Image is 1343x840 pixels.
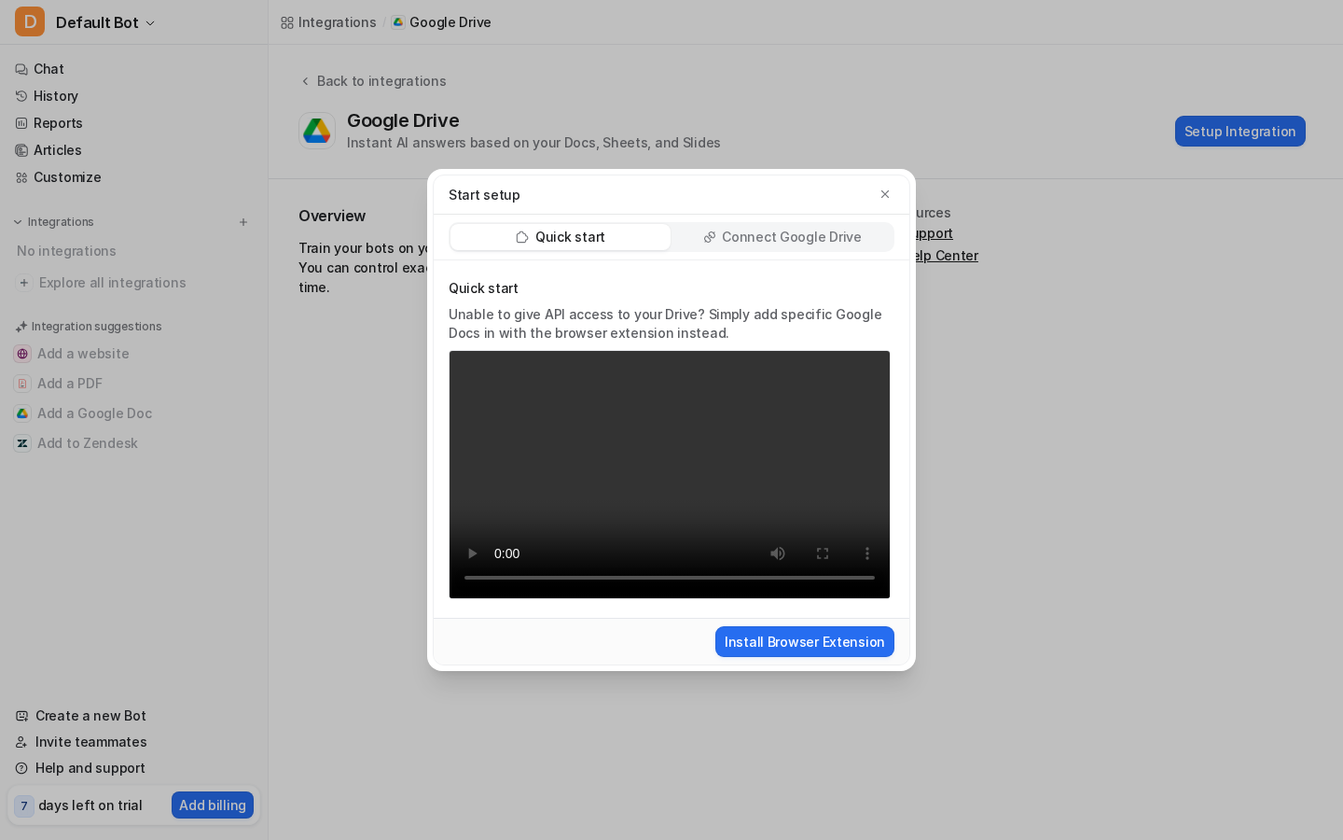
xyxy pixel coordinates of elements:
[449,350,891,599] video: Your browser does not support the video tag.
[449,185,520,204] p: Start setup
[449,279,891,298] p: Quick start
[722,228,861,246] p: Connect Google Drive
[535,228,605,246] p: Quick start
[449,305,891,343] p: Unable to give API access to your Drive? Simply add specific Google Docs in with the browser exte...
[715,626,894,657] button: Install Browser Extension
